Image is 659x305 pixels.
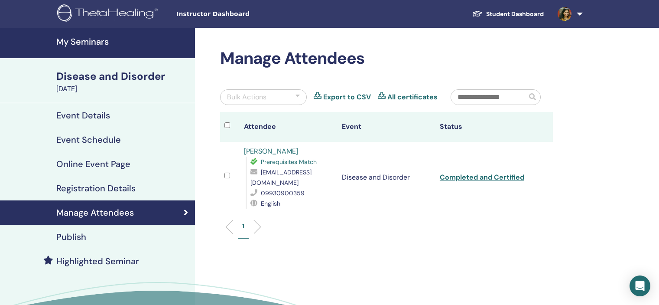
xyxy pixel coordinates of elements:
[338,142,435,213] td: Disease and Disorder
[465,6,551,22] a: Student Dashboard
[435,112,533,142] th: Status
[338,112,435,142] th: Event
[630,275,650,296] div: Open Intercom Messenger
[227,92,266,102] div: Bulk Actions
[558,7,571,21] img: default.jpg
[440,173,524,182] a: Completed and Certified
[323,92,371,102] a: Export to CSV
[244,147,298,156] a: [PERSON_NAME]
[261,189,305,197] span: 09930900359
[56,134,121,145] h4: Event Schedule
[56,36,190,47] h4: My Seminars
[250,168,312,187] span: [EMAIL_ADDRESS][DOMAIN_NAME]
[56,110,110,121] h4: Event Details
[56,183,136,193] h4: Registration Details
[220,49,553,69] h2: Manage Attendees
[242,222,244,231] p: 1
[56,69,190,84] div: Disease and Disorder
[261,158,317,166] span: Prerequisites Match
[56,159,130,169] h4: Online Event Page
[56,84,190,94] div: [DATE]
[261,200,280,207] span: English
[56,232,86,242] h4: Publish
[57,4,161,24] img: logo.png
[472,10,483,17] img: graduation-cap-white.svg
[56,207,134,218] h4: Manage Attendees
[387,92,438,102] a: All certificates
[51,69,195,94] a: Disease and Disorder[DATE]
[176,10,306,19] span: Instructor Dashboard
[56,256,139,266] h4: Highlighted Seminar
[240,112,338,142] th: Attendee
